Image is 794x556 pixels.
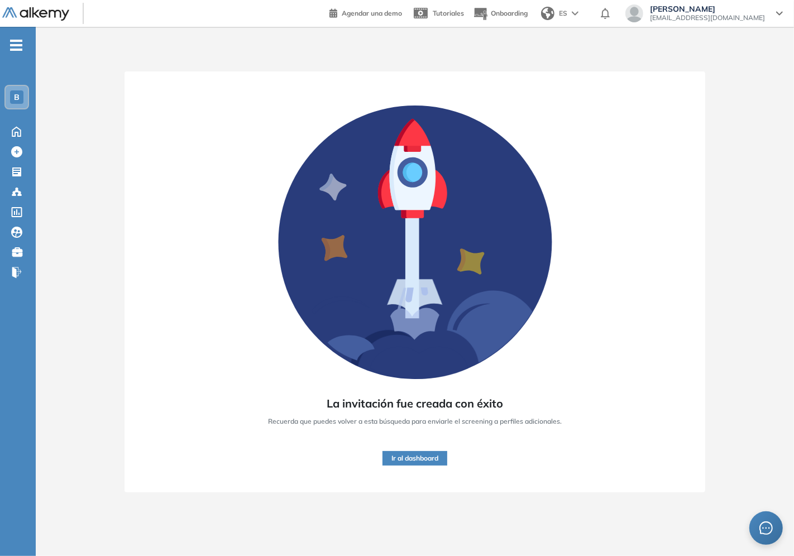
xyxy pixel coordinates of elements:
span: La invitación fue creada con éxito [327,395,503,412]
span: [PERSON_NAME] [650,4,765,13]
img: world [541,7,554,20]
span: Tutoriales [433,9,464,17]
img: Logo [2,7,69,21]
span: B [14,93,20,102]
span: Onboarding [491,9,528,17]
button: Onboarding [473,2,528,26]
span: ES [559,8,567,18]
span: Agendar una demo [342,9,402,17]
button: Ir al dashboard [382,451,447,466]
span: Recuerda que puedes volver a esta búsqueda para enviarle el screening a perfiles adicionales. [268,416,562,426]
span: [EMAIL_ADDRESS][DOMAIN_NAME] [650,13,765,22]
i: - [10,44,22,46]
img: arrow [572,11,578,16]
a: Agendar una demo [329,6,402,19]
span: message [759,521,773,535]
